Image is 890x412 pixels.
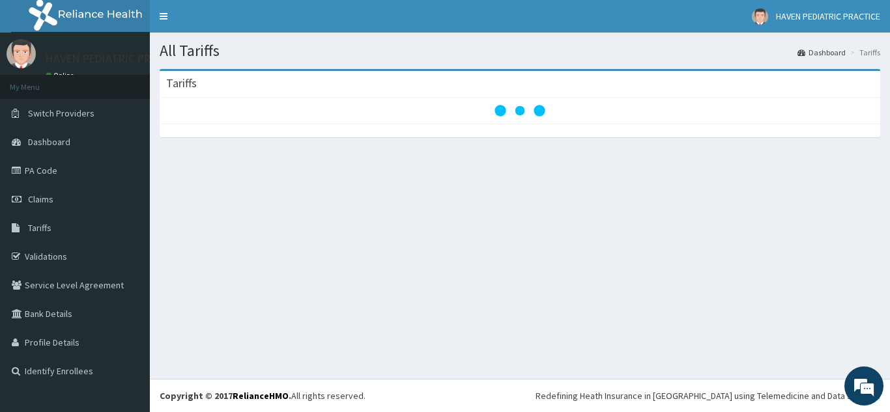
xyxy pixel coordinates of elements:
img: User Image [7,39,36,68]
a: Dashboard [797,47,846,58]
h1: All Tariffs [160,42,880,59]
span: Tariffs [28,222,51,234]
span: HAVEN PEDIATRIC PRACTICE [776,10,880,22]
a: RelianceHMO [233,390,289,402]
span: Claims [28,193,53,205]
footer: All rights reserved. [150,379,890,412]
span: Switch Providers [28,107,94,119]
a: Online [46,71,77,80]
p: HAVEN PEDIATRIC PRACTICE [46,53,186,64]
span: Dashboard [28,136,70,148]
svg: audio-loading [494,85,546,137]
img: User Image [752,8,768,25]
strong: Copyright © 2017 . [160,390,291,402]
h3: Tariffs [166,77,197,89]
div: Redefining Heath Insurance in [GEOGRAPHIC_DATA] using Telemedicine and Data Science! [536,389,880,402]
li: Tariffs [847,47,880,58]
